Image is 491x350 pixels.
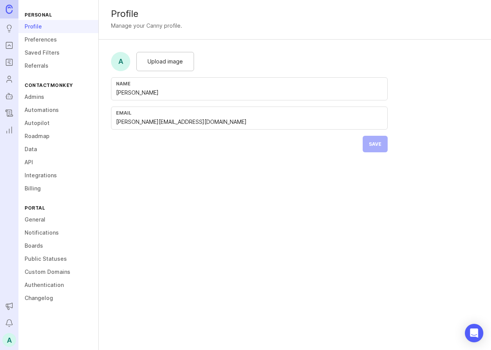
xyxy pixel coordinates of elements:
[18,59,98,72] a: Referrals
[18,156,98,169] a: API
[18,252,98,265] a: Public Statuses
[148,57,183,66] span: Upload image
[18,103,98,117] a: Automations
[2,123,16,137] a: Reporting
[2,316,16,330] button: Notifications
[111,22,182,30] div: Manage your Canny profile.
[111,52,130,71] div: A
[2,299,16,313] button: Announcements
[18,10,98,20] div: Personal
[18,226,98,239] a: Notifications
[18,143,98,156] a: Data
[18,182,98,195] a: Billing
[18,130,98,143] a: Roadmap
[18,292,98,305] a: Changelog
[465,324,483,342] div: Open Intercom Messenger
[116,110,383,116] div: Email
[2,72,16,86] a: Users
[2,22,16,35] a: Ideas
[2,333,16,347] button: A
[18,265,98,278] a: Custom Domains
[111,9,479,18] div: Profile
[18,117,98,130] a: Autopilot
[18,213,98,226] a: General
[18,203,98,213] div: Portal
[18,46,98,59] a: Saved Filters
[2,106,16,120] a: Changelog
[2,89,16,103] a: Autopilot
[18,169,98,182] a: Integrations
[6,5,13,13] img: Canny Home
[2,38,16,52] a: Portal
[18,80,98,90] div: ContactMonkey
[18,33,98,46] a: Preferences
[18,90,98,103] a: Admins
[18,278,98,292] a: Authentication
[116,81,383,87] div: Name
[18,239,98,252] a: Boards
[2,55,16,69] a: Roadmaps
